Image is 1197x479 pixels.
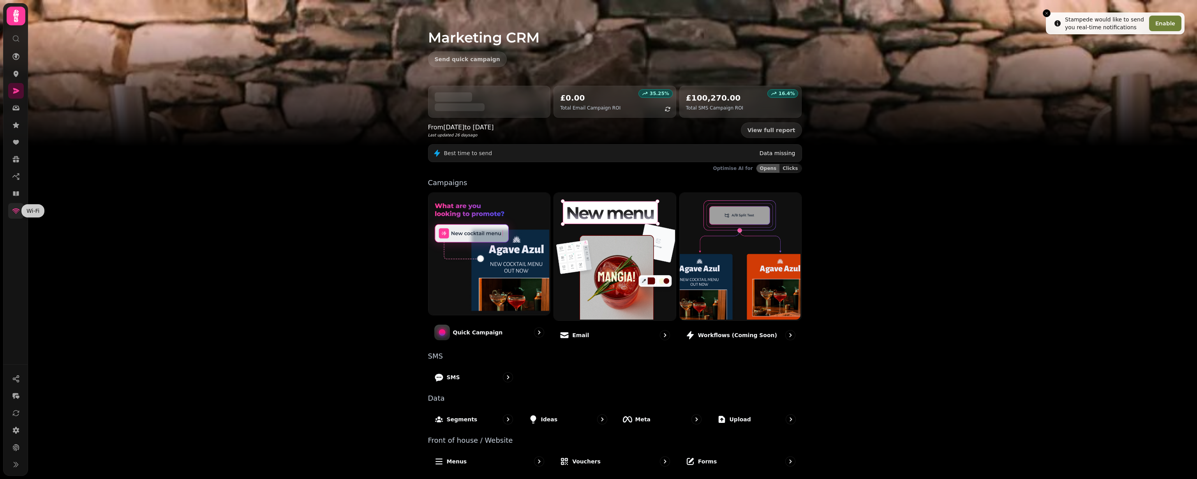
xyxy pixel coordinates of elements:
p: 16.4 % [779,90,795,97]
span: Send quick campaign [435,57,500,62]
p: Total Email Campaign ROI [560,105,621,111]
div: Stampede would like to send you real-time notifications [1065,16,1146,31]
button: Clicks [779,164,801,173]
img: Quick Campaign [428,192,550,314]
p: SMS [428,353,802,360]
svg: go to [661,458,669,465]
h2: £0.00 [560,92,621,103]
p: Menus [447,458,467,465]
a: Menus [428,450,551,473]
p: Vouchers [572,458,601,465]
p: Quick Campaign [453,329,503,336]
a: EmailEmail [554,193,676,346]
p: Total SMS Campaign ROI [686,105,743,111]
a: Forms [679,450,802,473]
p: Data [428,395,802,402]
a: Workflows (coming soon)Workflows (coming soon) [679,193,802,346]
a: Ideas [522,408,613,431]
a: Segments [428,408,519,431]
p: Meta [635,415,651,423]
p: Campaigns [428,179,802,186]
span: Clicks [783,166,798,171]
a: Vouchers [554,450,676,473]
img: Email [553,192,675,320]
a: Meta [617,408,708,431]
h2: £100,270.00 [686,92,743,103]
h1: Marketing CRM [428,11,802,45]
svg: go to [504,373,512,381]
svg: go to [661,331,669,339]
p: Workflows (coming soon) [698,331,777,339]
svg: go to [786,331,794,339]
p: SMS [447,373,460,381]
button: Opens [756,164,780,173]
a: SMS [428,366,519,389]
button: Enable [1149,16,1181,31]
svg: go to [504,415,512,423]
span: Opens [760,166,777,171]
svg: go to [535,458,543,465]
p: Last updated 26 days ago [428,132,494,138]
button: Send quick campaign [428,51,507,67]
p: Ideas [541,415,558,423]
svg: go to [693,415,700,423]
a: Quick CampaignQuick Campaign [428,193,551,346]
a: View full report [741,122,802,138]
p: From [DATE] to [DATE] [428,123,494,132]
a: Upload [711,408,802,431]
p: Segments [447,415,478,423]
p: Upload [730,415,751,423]
svg: go to [787,415,795,423]
button: refresh [661,103,674,116]
p: Forms [698,458,717,465]
p: Data missing [760,149,795,157]
p: Best time to send [444,149,492,157]
svg: go to [535,329,543,336]
button: Close toast [1043,9,1051,17]
img: Workflows (coming soon) [679,192,801,320]
p: Front of house / Website [428,437,802,444]
p: Email [572,331,589,339]
p: Optimise AI for [713,165,753,171]
div: Wi-Fi [21,204,44,217]
p: 35.25 % [650,90,669,97]
svg: go to [598,415,606,423]
svg: go to [786,458,794,465]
